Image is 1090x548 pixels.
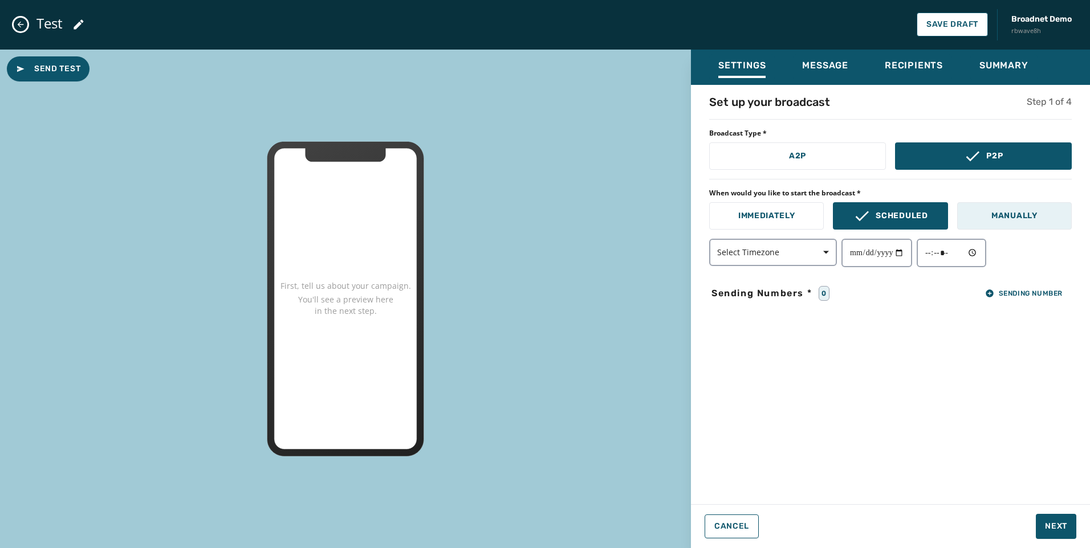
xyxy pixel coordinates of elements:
[1011,26,1072,36] span: rbwave8h
[1045,521,1067,532] span: Next
[985,289,1063,298] span: Sending Number
[991,210,1038,222] p: Manually
[315,305,377,317] p: in the next step.
[1011,14,1072,25] span: Broadnet Demo
[298,294,393,305] p: You'll see a preview here
[718,60,766,71] span: Settings
[714,522,749,531] span: Cancel
[709,129,1072,138] span: Broadcast Type *
[1027,95,1072,109] h5: Step 1 of 4
[709,94,830,110] h4: Set up your broadcast
[979,60,1028,71] span: Summary
[709,189,1072,198] span: When would you like to start the broadcast *
[789,150,806,162] p: A2P
[986,150,1003,162] p: P2P
[876,210,928,222] p: Scheduled
[717,247,829,258] span: Select Timezone
[280,280,411,292] p: First, tell us about your campaign.
[885,60,943,71] span: Recipients
[709,287,814,300] span: Sending Numbers *
[926,20,978,29] span: Save Draft
[738,210,795,222] p: Immediately
[802,60,848,71] span: Message
[819,286,829,301] div: 0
